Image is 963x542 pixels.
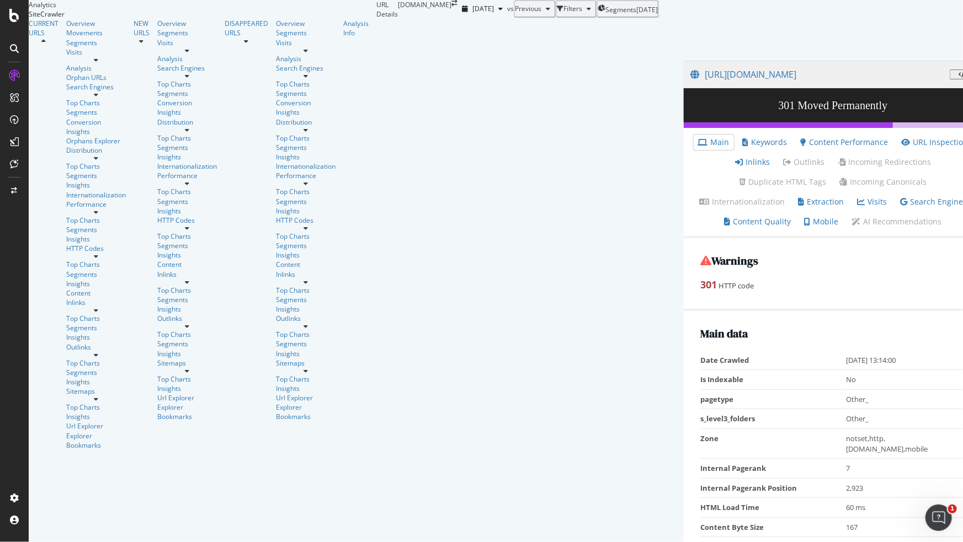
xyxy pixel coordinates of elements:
div: Internationalization [157,162,217,171]
a: Content [66,288,126,298]
a: Extraction [798,196,844,207]
div: SiteCrawler [29,9,376,19]
div: Conversion [276,98,336,108]
td: Internal Pagerank [700,459,846,479]
a: Top Charts [276,330,336,339]
a: Duplicate HTML Tags [739,176,826,187]
a: Incoming Canonicals [839,176,927,187]
a: Content [157,260,217,269]
a: Segments [157,197,217,206]
a: Orphan URLs [66,73,126,82]
a: Visits [66,47,126,57]
a: Top Charts [157,374,217,384]
div: Insights [276,384,336,393]
a: Insights [157,206,217,216]
td: Zone [700,428,846,458]
a: Insights [66,279,126,288]
a: HTTP Codes [157,216,217,225]
div: Insights [276,206,336,216]
div: Segments [66,368,126,377]
a: Internationalization [66,190,126,200]
td: HTML Load Time [700,498,846,518]
div: Analysis Info [343,19,369,37]
td: Internal Pagerank Position [700,478,846,498]
a: Top Charts [276,286,336,295]
div: Analysis [66,63,126,73]
a: Insights [276,108,336,117]
a: Top Charts [66,162,126,171]
a: Mobile [805,216,839,227]
a: Segments [66,225,126,234]
div: Segments [276,89,336,98]
a: Segments [66,38,126,47]
a: Internationalization [276,162,336,171]
div: Overview [276,19,336,28]
div: Inlinks [276,270,336,279]
a: Visits [157,38,217,47]
div: Outlinks [157,314,217,323]
a: Segments [66,108,126,117]
a: CURRENT URLS [29,19,58,37]
a: Distribution [157,117,217,127]
div: Top Charts [66,358,126,368]
span: Previous [515,4,541,13]
a: Insights [157,304,217,314]
div: Insights [66,180,126,190]
a: Insights [276,152,336,162]
div: Performance [66,200,126,209]
strong: 301 [700,278,717,291]
a: Top Charts [157,286,217,295]
a: Segments [276,295,336,304]
a: Segments [276,241,336,250]
a: Inlinks [66,298,126,307]
div: Top Charts [276,79,336,89]
div: Conversion [66,117,126,127]
a: Url Explorer [276,393,336,403]
div: Insights [157,152,217,162]
div: HTTP Codes [66,244,126,253]
a: Top Charts [276,374,336,384]
a: Overview [157,19,217,28]
a: Insights [157,108,217,117]
a: Top Charts [66,260,126,269]
a: Movements [66,28,126,37]
a: Keywords [743,137,788,148]
div: Segments [157,143,217,152]
a: Top Charts [66,403,126,412]
a: Top Charts [157,187,217,196]
a: Main [698,137,730,148]
a: Inlinks [157,270,217,279]
a: Insights [66,412,126,421]
div: Segments [157,295,217,304]
a: Search Engines [157,63,217,73]
div: Content [276,260,336,269]
a: Insights [276,250,336,260]
a: Insights [66,234,126,244]
a: NEW URLS [134,19,150,37]
a: Overview [66,19,126,28]
a: Performance [157,171,217,180]
td: Content Byte Size [700,517,846,537]
a: Insights [276,349,336,358]
div: Analysis [276,54,336,63]
a: Segments [276,339,336,348]
div: Analysis [157,54,217,63]
div: Conversion [157,98,217,108]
